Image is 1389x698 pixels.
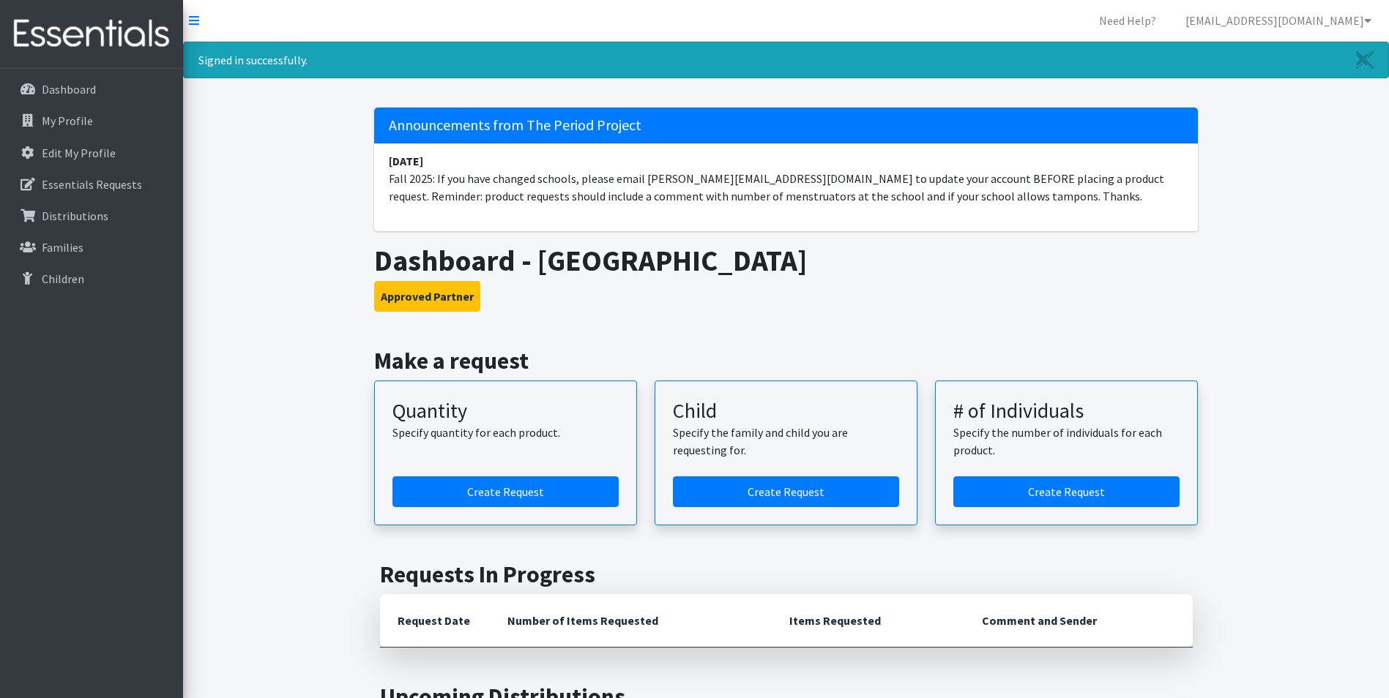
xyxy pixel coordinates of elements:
[392,424,619,441] p: Specify quantity for each product.
[6,264,177,293] a: Children
[1087,6,1168,35] a: Need Help?
[42,177,142,192] p: Essentials Requests
[953,476,1180,507] a: Create a request by number of individuals
[964,594,1192,648] th: Comment and Sender
[6,201,177,230] a: Distributions
[392,476,619,507] a: Create a request by quantity
[6,75,177,104] a: Dashboard
[380,594,490,648] th: Request Date
[374,347,1198,375] h2: Make a request
[6,233,177,262] a: Families
[183,42,1389,78] div: Signed in successfully.
[1174,6,1383,35] a: [EMAIL_ADDRESS][DOMAIN_NAME]
[6,106,177,135] a: My Profile
[6,170,177,199] a: Essentials Requests
[374,143,1198,214] li: Fall 2025: If you have changed schools, please email [PERSON_NAME][EMAIL_ADDRESS][DOMAIN_NAME] to...
[953,399,1180,424] h3: # of Individuals
[953,424,1180,459] p: Specify the number of individuals for each product.
[42,82,96,97] p: Dashboard
[772,594,964,648] th: Items Requested
[374,243,1198,278] h1: Dashboard - [GEOGRAPHIC_DATA]
[673,424,899,459] p: Specify the family and child you are requesting for.
[42,271,84,286] p: Children
[374,281,480,312] button: Approved Partner
[6,10,177,59] img: HumanEssentials
[374,108,1198,143] h5: Announcements from The Period Project
[1341,42,1388,78] a: Close
[42,146,116,160] p: Edit My Profile
[389,154,423,168] strong: [DATE]
[42,209,108,223] p: Distributions
[673,476,899,507] a: Create a request for a child or family
[42,113,93,128] p: My Profile
[392,399,619,424] h3: Quantity
[490,594,772,648] th: Number of Items Requested
[42,240,83,255] p: Families
[6,138,177,168] a: Edit My Profile
[673,399,899,424] h3: Child
[380,560,1193,588] h2: Requests In Progress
